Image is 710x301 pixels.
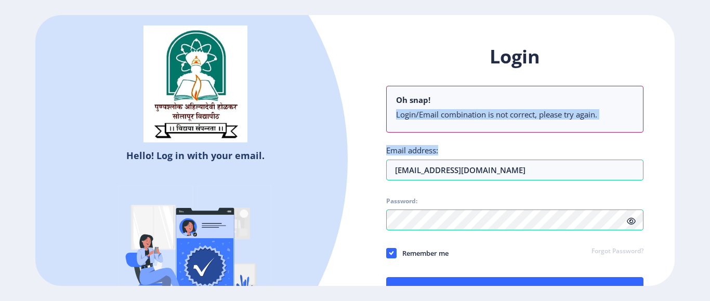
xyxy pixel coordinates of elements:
h1: Login [386,44,643,69]
a: Forgot Password? [591,247,643,256]
b: Oh snap! [396,95,430,105]
span: Remember me [397,247,449,259]
li: Login/Email combination is not correct, please try again. [396,109,634,120]
label: Password: [386,197,417,205]
input: Email address [386,160,643,180]
label: Email address: [386,145,438,155]
img: sulogo.png [143,25,247,143]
